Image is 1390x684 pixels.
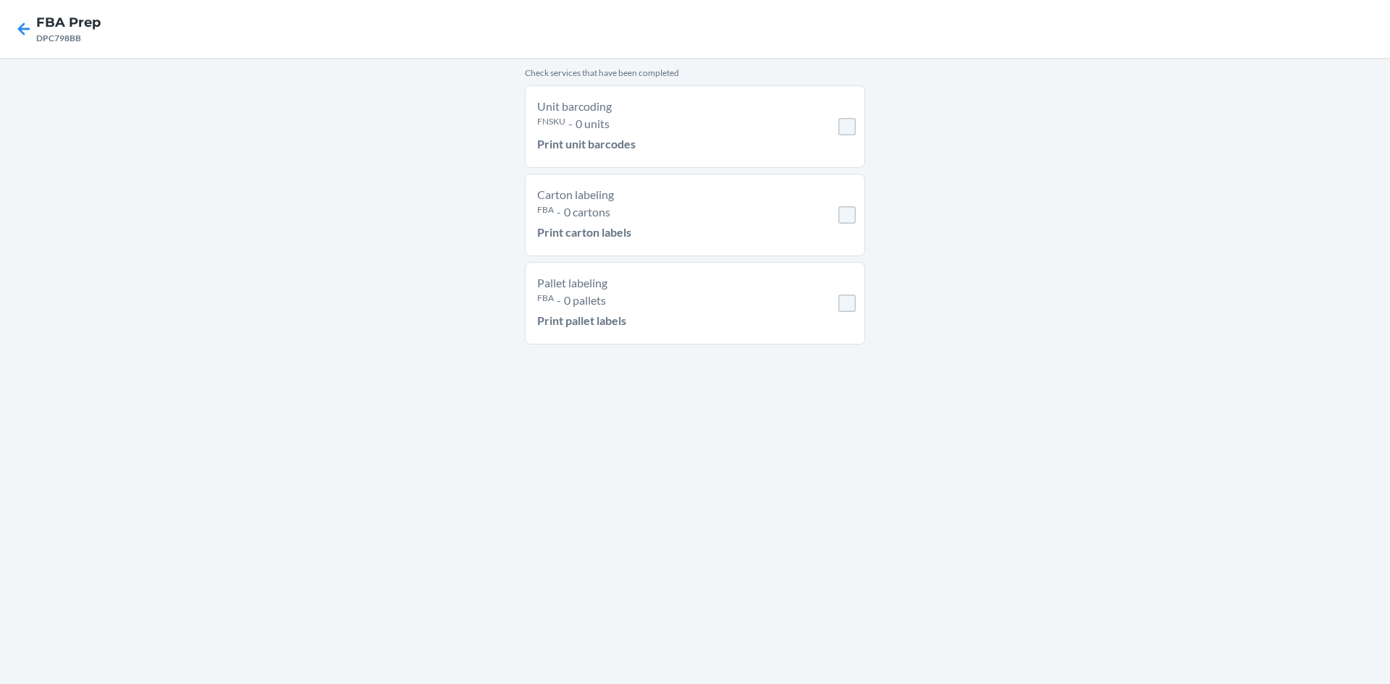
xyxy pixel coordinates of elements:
p: - [557,292,561,309]
p: 0 units [576,115,610,132]
p: 0 pallets [564,292,606,309]
p: Unit barcoding [537,98,790,115]
p: - [568,115,573,132]
div: DPC798BB [36,32,101,45]
button: Print unit barcodes [537,132,636,156]
p: Print carton labels [537,224,631,241]
p: Pallet labeling [537,274,790,292]
p: Carton labeling [537,186,790,203]
p: - [557,203,561,221]
p: 0 cartons [564,203,610,221]
button: Print pallet labels [537,309,626,332]
p: FBA [537,292,554,309]
p: FNSKU [537,115,565,132]
button: Print carton labels [537,221,631,244]
p: Print pallet labels [537,312,626,329]
h4: FBA Prep [36,13,101,32]
p: Check services that have been completed [525,67,865,80]
p: FBA [537,203,554,221]
p: Print unit barcodes [537,135,636,153]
